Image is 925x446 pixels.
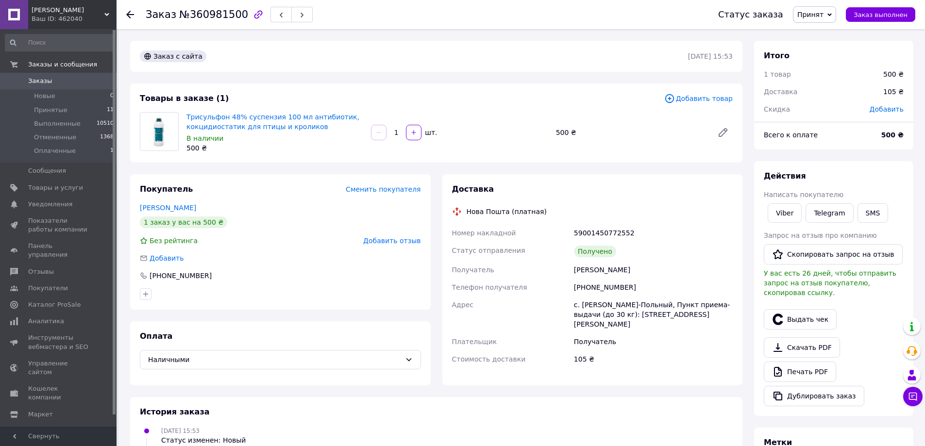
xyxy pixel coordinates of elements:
span: Скидка [764,105,790,113]
span: У вас есть 26 дней, чтобы отправить запрос на отзыв покупателю, скопировав ссылку. [764,269,896,297]
div: Статус изменен: Новый [161,435,246,445]
span: Написать покупателю [764,191,843,198]
img: Трисульфон 48% суспензия 100 мл антибиотик, кокцидиостатик для птицы и кроликов [147,113,172,150]
span: Заказ [146,9,176,20]
span: 10510 [97,119,114,128]
div: с. [PERSON_NAME]-Польный, Пункт приема-выдачи (до 30 кг): [STREET_ADDRESS][PERSON_NAME] [572,296,735,333]
span: Показатели работы компании [28,216,90,234]
span: Кошелек компании [28,384,90,402]
span: Номер накладной [452,229,516,237]
span: Статус отправления [452,247,525,254]
span: Доставка [764,88,797,96]
div: [PHONE_NUMBER] [572,279,735,296]
span: Панель управления [28,242,90,259]
span: Отмененные [34,133,76,142]
time: [DATE] 15:53 [688,52,733,60]
a: Трисульфон 48% суспензия 100 мл антибиотик, кокцидиостатик для птицы и кроликов [186,113,359,131]
span: Маркет [28,410,53,419]
a: Печать PDF [764,362,836,382]
div: 500 ₴ [883,69,904,79]
button: Дублировать заказ [764,386,864,406]
span: Товары в заказе (1) [140,94,229,103]
div: 105 ₴ [877,81,909,102]
span: Добавить [150,254,184,262]
button: Выдать чек [764,309,837,330]
a: Скачать PDF [764,337,840,358]
span: Плательщик [452,338,497,346]
div: Вернуться назад [126,10,134,19]
span: Заказ выполнен [854,11,908,18]
span: Добавить отзыв [363,237,420,245]
input: Поиск [5,34,115,51]
span: ФОП Луценко О.В. [32,6,104,15]
span: Покупатели [28,284,68,293]
span: Добавить [870,105,904,113]
span: Покупатель [140,184,193,194]
span: История заказа [140,407,210,416]
span: Инструменты вебмастера и SEO [28,333,90,351]
span: 1 [110,147,114,155]
div: шт. [422,128,438,137]
span: Сменить покупателя [346,185,420,193]
span: Стоимость доставки [452,355,526,363]
span: Действия [764,171,806,181]
div: Статус заказа [718,10,783,19]
div: [PERSON_NAME] [572,261,735,279]
div: 500 ₴ [186,143,363,153]
div: Нова Пошта (платная) [464,207,549,216]
span: 1368 [100,133,114,142]
span: 11 [107,106,114,115]
div: 1 заказ у вас на 500 ₴ [140,216,227,228]
a: Telegram [806,203,853,223]
span: Адрес [452,301,473,309]
span: Заказы [28,77,52,85]
button: SMS [858,203,889,223]
span: Отзывы [28,267,54,276]
div: Заказ с сайта [140,50,206,62]
span: Аналитика [28,317,64,326]
span: Итого [764,51,790,60]
div: 500 ₴ [552,126,709,139]
span: Уведомления [28,200,72,209]
span: 1 товар [764,70,791,78]
div: [PHONE_NUMBER] [149,271,213,281]
span: Принятые [34,106,67,115]
span: Принят [797,11,824,18]
span: Без рейтинга [150,237,198,245]
span: Доставка [452,184,494,194]
span: Управление сайтом [28,359,90,377]
div: Получатель [572,333,735,350]
span: Добавить товар [664,93,733,104]
div: Ваш ID: 462040 [32,15,117,23]
a: Редактировать [713,123,733,142]
span: Каталог ProSale [28,300,81,309]
span: Наличными [148,354,401,365]
span: №360981500 [179,9,248,20]
div: 105 ₴ [572,350,735,368]
span: Телефон получателя [452,283,527,291]
button: Скопировать запрос на отзыв [764,244,903,264]
span: В наличии [186,134,223,142]
button: Заказ выполнен [846,7,915,22]
span: Всего к оплате [764,131,818,139]
span: Оплаченные [34,147,76,155]
b: 500 ₴ [881,131,904,139]
span: Выполненные [34,119,81,128]
a: [PERSON_NAME] [140,204,196,212]
div: Получено [574,246,616,257]
span: [DATE] 15:53 [161,428,200,434]
span: Запрос на отзыв про компанию [764,231,877,239]
a: Viber [768,203,802,223]
span: Оплата [140,331,172,341]
button: Чат с покупателем [903,387,923,406]
span: Товары и услуги [28,183,83,192]
div: 59001450772552 [572,224,735,242]
span: Сообщения [28,166,66,175]
span: Заказы и сообщения [28,60,97,69]
span: Новые [34,92,55,100]
span: Получатель [452,266,494,274]
span: 0 [110,92,114,100]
